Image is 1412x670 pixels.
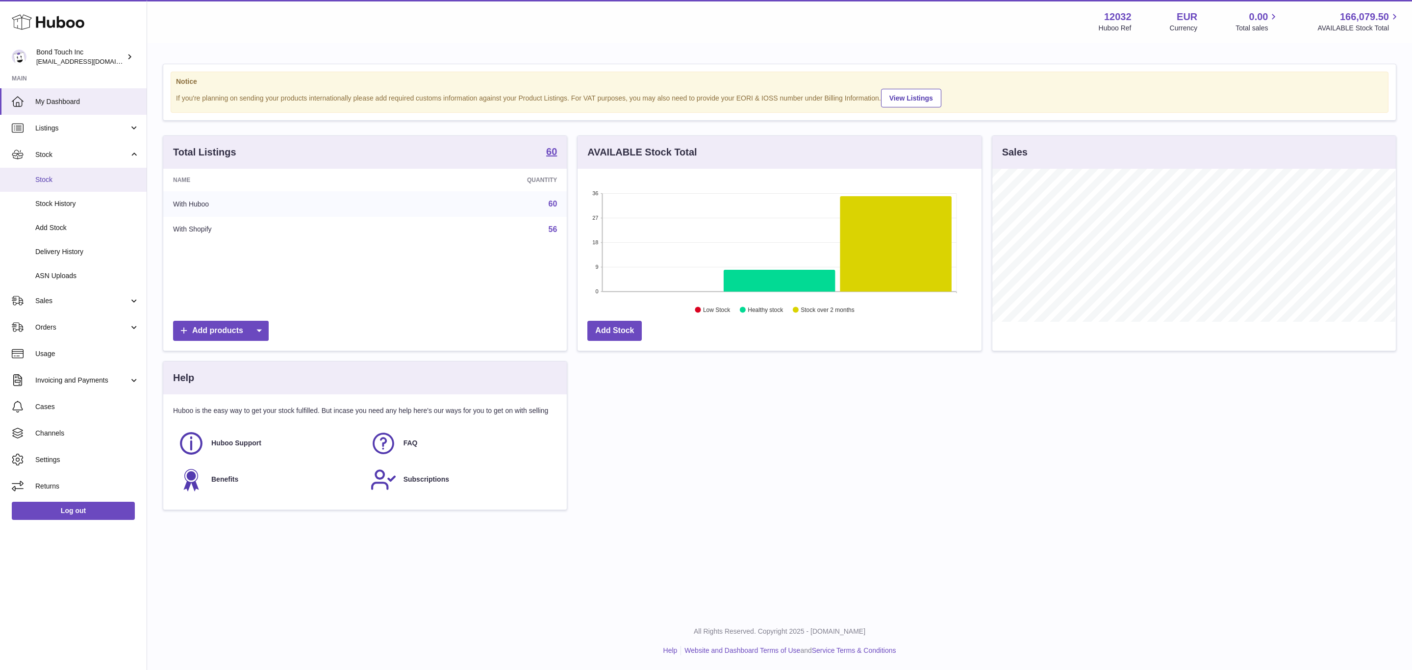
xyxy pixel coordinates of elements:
[176,77,1383,86] strong: Notice
[1170,24,1198,33] div: Currency
[748,307,784,313] text: Healthy stock
[35,402,139,412] span: Cases
[211,475,238,484] span: Benefits
[35,124,129,133] span: Listings
[35,482,139,491] span: Returns
[35,455,139,464] span: Settings
[163,191,381,217] td: With Huboo
[549,225,557,233] a: 56
[163,217,381,242] td: With Shopify
[546,147,557,158] a: 60
[593,190,599,196] text: 36
[812,646,896,654] a: Service Terms & Conditions
[593,239,599,245] text: 18
[1235,24,1279,33] span: Total sales
[596,288,599,294] text: 0
[35,150,129,159] span: Stock
[381,169,567,191] th: Quantity
[35,349,139,359] span: Usage
[12,502,135,519] a: Log out
[35,199,139,208] span: Stock History
[587,146,697,159] h3: AVAILABLE Stock Total
[173,321,269,341] a: Add products
[881,89,941,107] a: View Listings
[403,438,418,448] span: FAQ
[178,430,360,457] a: Huboo Support
[36,48,125,66] div: Bond Touch Inc
[35,429,139,438] span: Channels
[173,406,557,415] p: Huboo is the easy way to get your stock fulfilled. But incase you need any help here's our ways f...
[35,376,129,385] span: Invoicing and Payments
[1249,10,1268,24] span: 0.00
[1317,10,1400,33] a: 166,079.50 AVAILABLE Stock Total
[703,307,731,313] text: Low Stock
[178,466,360,493] a: Benefits
[35,223,139,232] span: Add Stock
[1317,24,1400,33] span: AVAILABLE Stock Total
[1235,10,1279,33] a: 0.00 Total sales
[681,646,896,655] li: and
[35,247,139,257] span: Delivery History
[801,307,855,313] text: Stock over 2 months
[35,271,139,281] span: ASN Uploads
[587,321,642,341] a: Add Stock
[370,466,553,493] a: Subscriptions
[663,646,678,654] a: Help
[593,215,599,221] text: 27
[35,175,139,184] span: Stock
[403,475,449,484] span: Subscriptions
[35,296,129,306] span: Sales
[596,264,599,270] text: 9
[549,200,557,208] a: 60
[1177,10,1197,24] strong: EUR
[163,169,381,191] th: Name
[1340,10,1389,24] span: 166,079.50
[546,147,557,156] strong: 60
[370,430,553,457] a: FAQ
[173,371,194,385] h3: Help
[1002,146,1028,159] h3: Sales
[155,627,1404,636] p: All Rights Reserved. Copyright 2025 - [DOMAIN_NAME]
[35,323,129,332] span: Orders
[35,97,139,106] span: My Dashboard
[1099,24,1132,33] div: Huboo Ref
[211,438,261,448] span: Huboo Support
[684,646,800,654] a: Website and Dashboard Terms of Use
[12,50,26,64] img: logistics@bond-touch.com
[173,146,236,159] h3: Total Listings
[1104,10,1132,24] strong: 12032
[176,87,1383,107] div: If you're planning on sending your products internationally please add required customs informati...
[36,57,144,65] span: [EMAIL_ADDRESS][DOMAIN_NAME]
